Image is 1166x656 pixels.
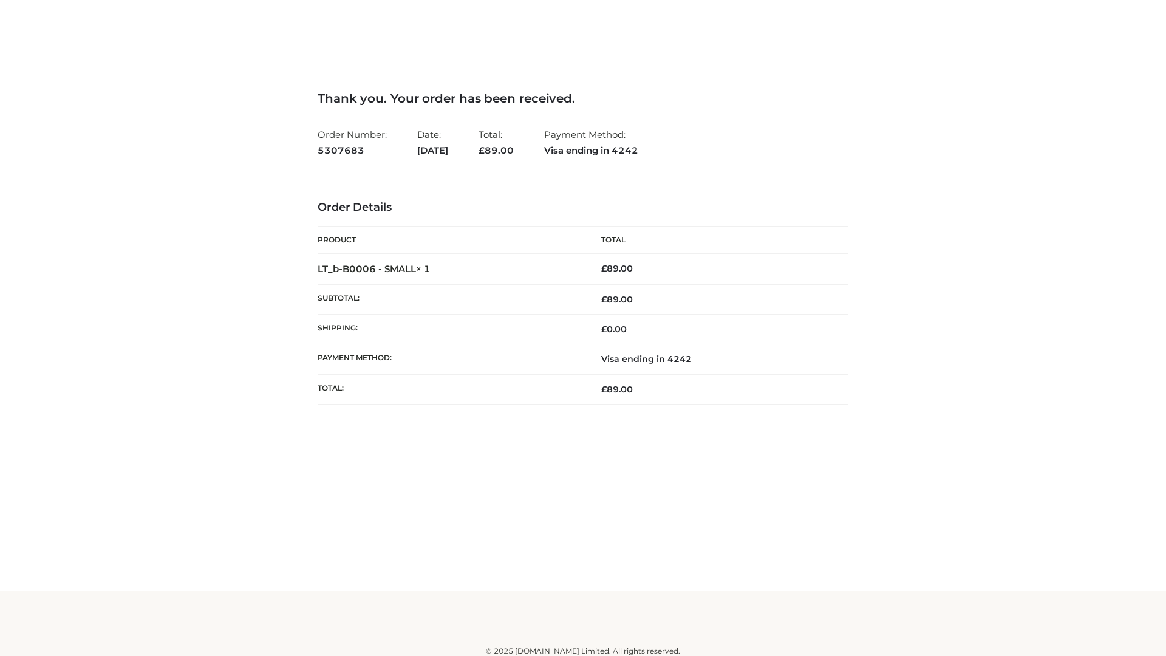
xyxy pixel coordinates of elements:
h3: Thank you. Your order has been received. [318,91,848,106]
li: Date: [417,124,448,161]
strong: × 1 [416,263,431,275]
th: Total [583,227,848,254]
span: £ [479,145,485,156]
li: Total: [479,124,514,161]
span: 89.00 [479,145,514,156]
span: 89.00 [601,384,633,395]
span: £ [601,263,607,274]
strong: LT_b-B0006 - SMALL [318,263,431,275]
td: Visa ending in 4242 [583,344,848,374]
h3: Order Details [318,201,848,214]
strong: Visa ending in 4242 [544,143,638,159]
strong: [DATE] [417,143,448,159]
bdi: 0.00 [601,324,627,335]
span: £ [601,294,607,305]
span: £ [601,324,607,335]
th: Subtotal: [318,284,583,314]
span: 89.00 [601,294,633,305]
strong: 5307683 [318,143,387,159]
li: Payment Method: [544,124,638,161]
th: Shipping: [318,315,583,344]
th: Total: [318,374,583,404]
th: Product [318,227,583,254]
span: £ [601,384,607,395]
li: Order Number: [318,124,387,161]
th: Payment method: [318,344,583,374]
bdi: 89.00 [601,263,633,274]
